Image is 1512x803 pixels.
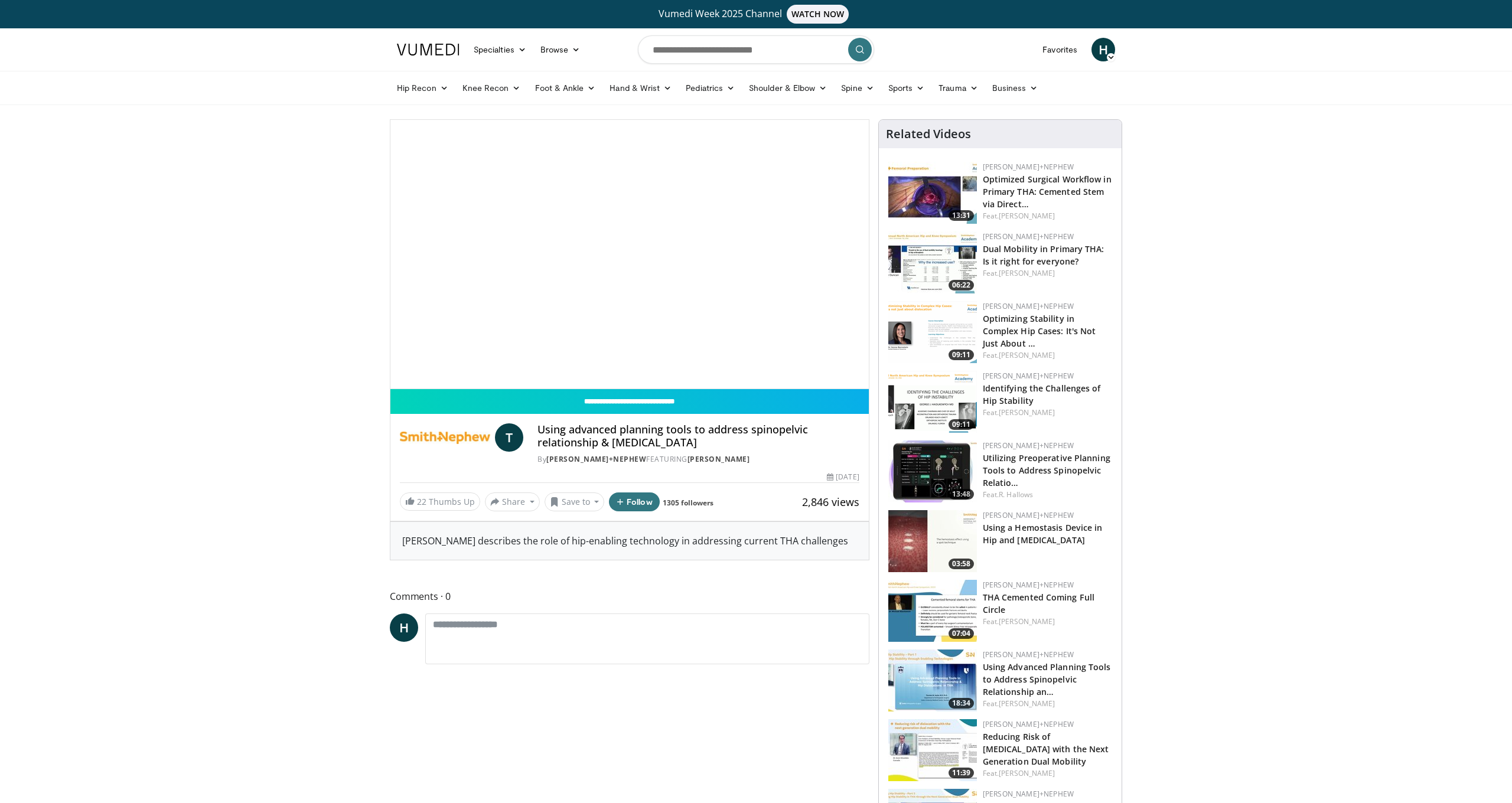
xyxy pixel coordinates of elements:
a: 18:34 [888,649,977,711]
a: Reducing Risk of [MEDICAL_DATA] with the Next Generation Dual Mobility [983,731,1109,767]
button: Save to [545,492,605,511]
span: 07:04 [949,628,974,639]
div: Feat. [983,268,1112,279]
a: [PERSON_NAME] [999,616,1055,626]
div: By FEATURING [537,454,859,465]
img: 7cedacc7-2898-4f70-987d-fc8f37d8d0fa.150x105_q85_crop-smart_upscale.jpg [888,649,977,711]
a: Pediatrics [679,76,742,100]
img: VuMedi Logo [397,44,460,56]
a: 13:31 [888,162,977,224]
span: 22 [417,496,426,507]
h4: Related Videos [886,127,971,141]
a: R. Hallows [999,489,1033,500]
span: 11:39 [949,768,974,778]
a: Knee Recon [455,76,528,100]
a: [PERSON_NAME]+Nephew [983,789,1074,799]
a: 13:48 [888,440,977,502]
a: Vumedi Week 2025 ChannelWATCH NOW [399,5,1113,24]
a: [PERSON_NAME] [999,350,1055,360]
a: [PERSON_NAME]+Nephew [983,440,1074,451]
button: Follow [609,492,660,511]
a: [PERSON_NAME] [999,768,1055,778]
a: Trauma [931,76,985,100]
a: 06:22 [888,231,977,293]
a: Using Advanced Planning Tools to Address Spinopelvic Relationship an… [983,661,1111,697]
img: ad2c8f66-9633-4a67-bc54-2fcca8c31686.150x105_q85_crop-smart_upscale.jpg [888,580,977,642]
span: 2,846 views [802,495,859,509]
a: Favorites [1035,38,1084,61]
a: [PERSON_NAME]+Nephew [983,162,1074,172]
a: H [390,613,418,642]
img: 9160c634-2d56-4858-af5b-dba3c2d81ed2.150x105_q85_crop-smart_upscale.jpg [888,440,977,502]
a: [PERSON_NAME]+Nephew [983,719,1074,729]
a: Utilizing Preoperative Planning Tools to Address Spinopelvic Relatio… [983,452,1110,488]
a: Identifying the Challenges of Hip Stability [983,383,1101,406]
a: 03:58 [888,510,977,572]
a: Specialties [467,38,533,61]
img: 2cca93f5-0e0f-48d9-bc69-7394755c39ca.png.150x105_q85_crop-smart_upscale.png [888,301,977,363]
a: 1305 followers [663,498,713,508]
a: Dual Mobility in Primary THA: Is it right for everyone? [983,243,1104,267]
a: Sports [881,76,932,100]
div: Feat. [983,407,1112,418]
a: Business [985,76,1045,100]
h4: Using advanced planning tools to address spinopelvic relationship & [MEDICAL_DATA] [537,423,859,449]
a: Hand & Wrist [602,76,679,100]
a: [PERSON_NAME]+Nephew [983,301,1074,311]
a: [PERSON_NAME] [687,454,750,464]
span: 13:31 [949,210,974,221]
a: [PERSON_NAME] [999,268,1055,278]
div: [DATE] [827,472,859,482]
img: Smith+Nephew [400,423,490,452]
img: 2b75991a-5091-4b50-a4d4-22c94cd9efa0.150x105_q85_crop-smart_upscale.jpg [888,510,977,572]
span: 06:22 [949,280,974,290]
input: Search topics, interventions [638,35,874,64]
a: H [1091,38,1115,61]
button: Share [485,492,540,511]
video-js: Video Player [390,120,869,389]
a: Hip Recon [390,76,455,100]
a: 07:04 [888,580,977,642]
a: [PERSON_NAME] [999,211,1055,221]
a: Using a Hemostasis Device in Hip and [MEDICAL_DATA] [983,522,1103,546]
div: [PERSON_NAME] describes the role of hip-enabling technology in addressing current THA challenges [390,522,869,560]
div: Feat. [983,211,1112,221]
img: 5f296901-3a85-4466-9b00-05b15898c065.150x105_q85_crop-smart_upscale.jpg [888,719,977,781]
a: [PERSON_NAME]+Nephew [983,580,1074,590]
span: 09:11 [949,419,974,430]
img: ca45bebe-5fc4-4b9b-9513-8f91197adb19.150x105_q85_crop-smart_upscale.jpg [888,231,977,293]
a: [PERSON_NAME]+Nephew [546,454,646,464]
a: 22 Thumbs Up [400,492,480,511]
div: Feat. [983,698,1112,709]
a: [PERSON_NAME] [999,698,1055,709]
a: THA Cemented Coming Full Circle [983,592,1094,615]
a: 11:39 [888,719,977,781]
a: [PERSON_NAME]+Nephew [983,231,1074,241]
a: [PERSON_NAME] [999,407,1055,417]
a: [PERSON_NAME]+Nephew [983,649,1074,660]
a: Browse [533,38,588,61]
span: Comments 0 [390,589,869,604]
a: T [495,423,523,452]
div: Feat. [983,768,1112,779]
span: 18:34 [949,698,974,709]
span: 13:48 [949,489,974,500]
a: Spine [834,76,881,100]
a: 09:11 [888,371,977,433]
a: Shoulder & Elbow [742,76,834,100]
div: Feat. [983,616,1112,627]
div: Feat. [983,350,1112,361]
span: 03:58 [949,559,974,569]
span: 09:11 [949,350,974,360]
a: Optimizing Stability in Complex Hip Cases: It's Not Just About … [983,313,1096,349]
a: Optimized Surgical Workflow in Primary THA: Cemented Stem via Direct… [983,174,1112,210]
a: [PERSON_NAME]+Nephew [983,510,1074,520]
span: WATCH NOW [787,5,849,24]
a: 09:11 [888,301,977,363]
div: Feat. [983,489,1112,500]
img: 0fcfa1b5-074a-41e4-bf3d-4df9b2562a6c.150x105_q85_crop-smart_upscale.jpg [888,162,977,224]
img: df5ab57a-2095-467a-91fc-636b3abea1f8.png.150x105_q85_crop-smart_upscale.png [888,371,977,433]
